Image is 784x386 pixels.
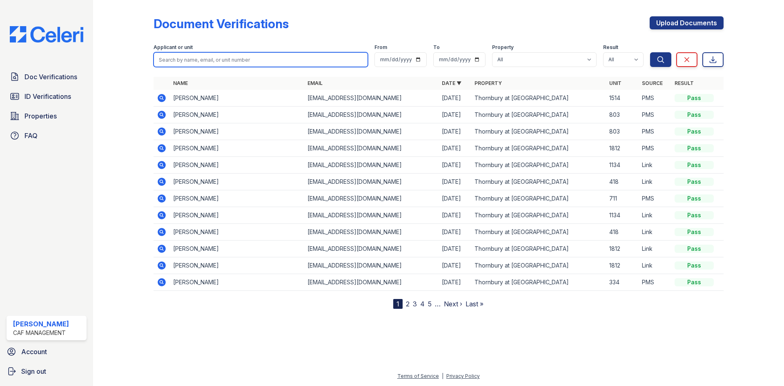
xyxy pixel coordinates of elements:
td: [PERSON_NAME] [170,174,304,190]
label: Property [492,44,514,51]
td: Thornbury at [GEOGRAPHIC_DATA] [471,207,606,224]
td: Thornbury at [GEOGRAPHIC_DATA] [471,190,606,207]
label: Applicant or unit [154,44,193,51]
td: [DATE] [439,241,471,257]
a: Unit [609,80,621,86]
td: Thornbury at [GEOGRAPHIC_DATA] [471,224,606,241]
td: Thornbury at [GEOGRAPHIC_DATA] [471,257,606,274]
td: Thornbury at [GEOGRAPHIC_DATA] [471,140,606,157]
td: Thornbury at [GEOGRAPHIC_DATA] [471,274,606,291]
td: [EMAIL_ADDRESS][DOMAIN_NAME] [304,274,439,291]
td: PMS [639,274,671,291]
td: [PERSON_NAME] [170,123,304,140]
a: Source [642,80,663,86]
td: 1514 [606,90,639,107]
td: Link [639,157,671,174]
td: [EMAIL_ADDRESS][DOMAIN_NAME] [304,241,439,257]
td: [DATE] [439,274,471,291]
td: [EMAIL_ADDRESS][DOMAIN_NAME] [304,123,439,140]
td: 334 [606,274,639,291]
div: Pass [675,228,714,236]
div: Pass [675,194,714,203]
span: Properties [24,111,57,121]
td: [PERSON_NAME] [170,274,304,291]
td: Link [639,174,671,190]
td: 1812 [606,241,639,257]
td: [DATE] [439,257,471,274]
td: [DATE] [439,224,471,241]
div: Document Verifications [154,16,289,31]
td: [EMAIL_ADDRESS][DOMAIN_NAME] [304,174,439,190]
a: Next › [444,300,462,308]
div: Pass [675,178,714,186]
td: [DATE] [439,107,471,123]
td: 1812 [606,257,639,274]
td: PMS [639,123,671,140]
td: Thornbury at [GEOGRAPHIC_DATA] [471,241,606,257]
a: Sign out [3,363,90,379]
a: Properties [7,108,87,124]
td: [EMAIL_ADDRESS][DOMAIN_NAME] [304,140,439,157]
td: [DATE] [439,90,471,107]
td: [DATE] [439,207,471,224]
a: Email [307,80,323,86]
div: Pass [675,94,714,102]
td: Link [639,224,671,241]
td: Link [639,241,671,257]
td: [DATE] [439,123,471,140]
td: [EMAIL_ADDRESS][DOMAIN_NAME] [304,157,439,174]
a: FAQ [7,127,87,144]
td: 803 [606,123,639,140]
div: Pass [675,278,714,286]
td: PMS [639,107,671,123]
div: [PERSON_NAME] [13,319,69,329]
span: FAQ [24,131,38,141]
td: 1134 [606,157,639,174]
span: … [435,299,441,309]
td: [PERSON_NAME] [170,107,304,123]
a: Name [173,80,188,86]
a: Terms of Service [397,373,439,379]
div: Pass [675,111,714,119]
td: 1134 [606,207,639,224]
td: [DATE] [439,190,471,207]
td: [EMAIL_ADDRESS][DOMAIN_NAME] [304,224,439,241]
a: Property [474,80,502,86]
td: Thornbury at [GEOGRAPHIC_DATA] [471,174,606,190]
div: | [442,373,443,379]
label: To [433,44,440,51]
a: ID Verifications [7,88,87,105]
div: CAF Management [13,329,69,337]
a: Account [3,344,90,360]
td: [PERSON_NAME] [170,140,304,157]
a: Doc Verifications [7,69,87,85]
a: 4 [420,300,425,308]
label: From [374,44,387,51]
div: Pass [675,261,714,270]
a: Date ▼ [442,80,461,86]
td: Link [639,257,671,274]
input: Search by name, email, or unit number [154,52,368,67]
td: [PERSON_NAME] [170,207,304,224]
div: Pass [675,211,714,219]
td: Link [639,207,671,224]
td: 1812 [606,140,639,157]
a: Last » [465,300,483,308]
td: Thornbury at [GEOGRAPHIC_DATA] [471,123,606,140]
td: 803 [606,107,639,123]
td: 418 [606,224,639,241]
td: PMS [639,190,671,207]
td: [PERSON_NAME] [170,257,304,274]
td: 711 [606,190,639,207]
td: PMS [639,90,671,107]
td: [PERSON_NAME] [170,157,304,174]
td: Thornbury at [GEOGRAPHIC_DATA] [471,107,606,123]
td: Thornbury at [GEOGRAPHIC_DATA] [471,157,606,174]
a: Upload Documents [650,16,724,29]
a: 3 [413,300,417,308]
td: [PERSON_NAME] [170,224,304,241]
td: [PERSON_NAME] [170,90,304,107]
div: Pass [675,245,714,253]
td: Thornbury at [GEOGRAPHIC_DATA] [471,90,606,107]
